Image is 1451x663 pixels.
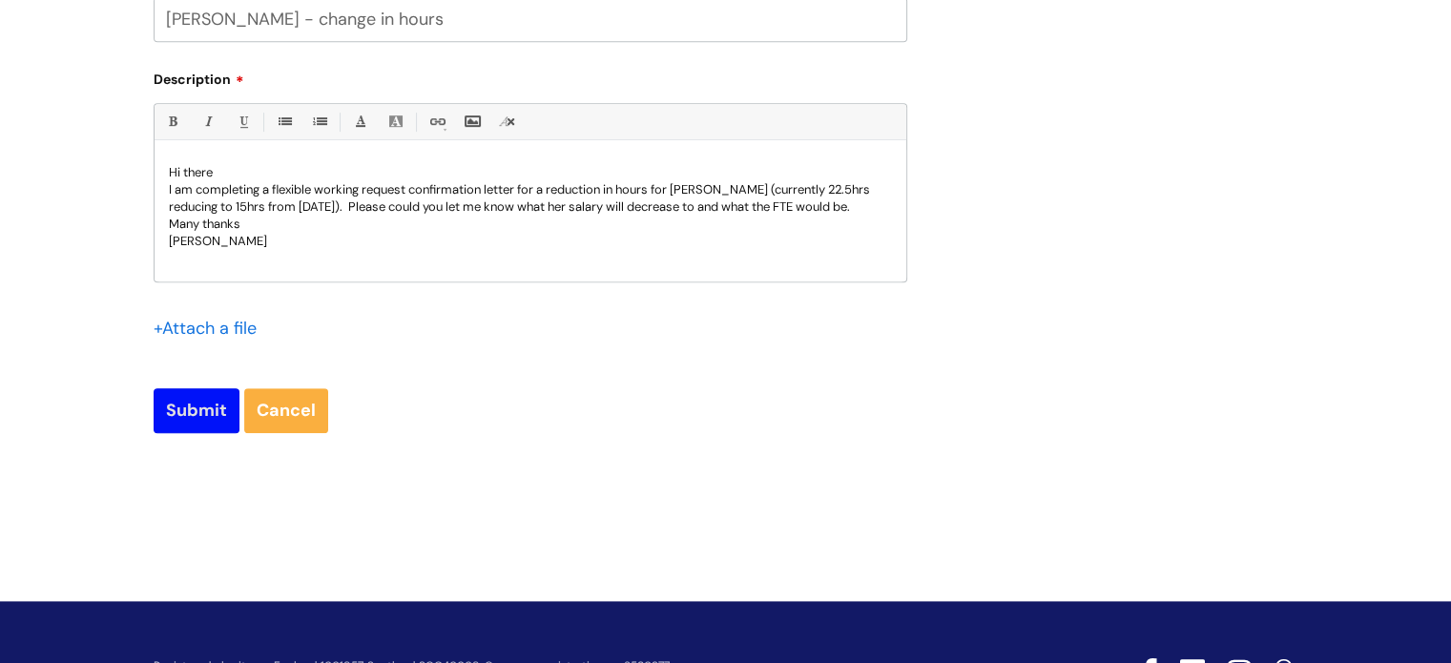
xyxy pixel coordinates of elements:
a: • Unordered List (Ctrl-Shift-7) [272,110,296,134]
a: Italic (Ctrl-I) [196,110,219,134]
a: Underline(Ctrl-U) [231,110,255,134]
p: Hi there [169,164,892,181]
a: Bold (Ctrl-B) [160,110,184,134]
a: Insert Image... [460,110,484,134]
a: Remove formatting (Ctrl-\) [495,110,519,134]
label: Description [154,65,907,88]
p: I am completing a flexible working request confirmation letter for a reduction in hours for [PERS... [169,181,892,216]
input: Submit [154,388,239,432]
div: Attach a file [154,313,268,343]
a: Link [425,110,448,134]
p: Many thanks [169,216,892,233]
p: [PERSON_NAME] [169,233,892,250]
a: Back Color [383,110,407,134]
a: Font Color [348,110,372,134]
a: 1. Ordered List (Ctrl-Shift-8) [307,110,331,134]
a: Cancel [244,388,328,432]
